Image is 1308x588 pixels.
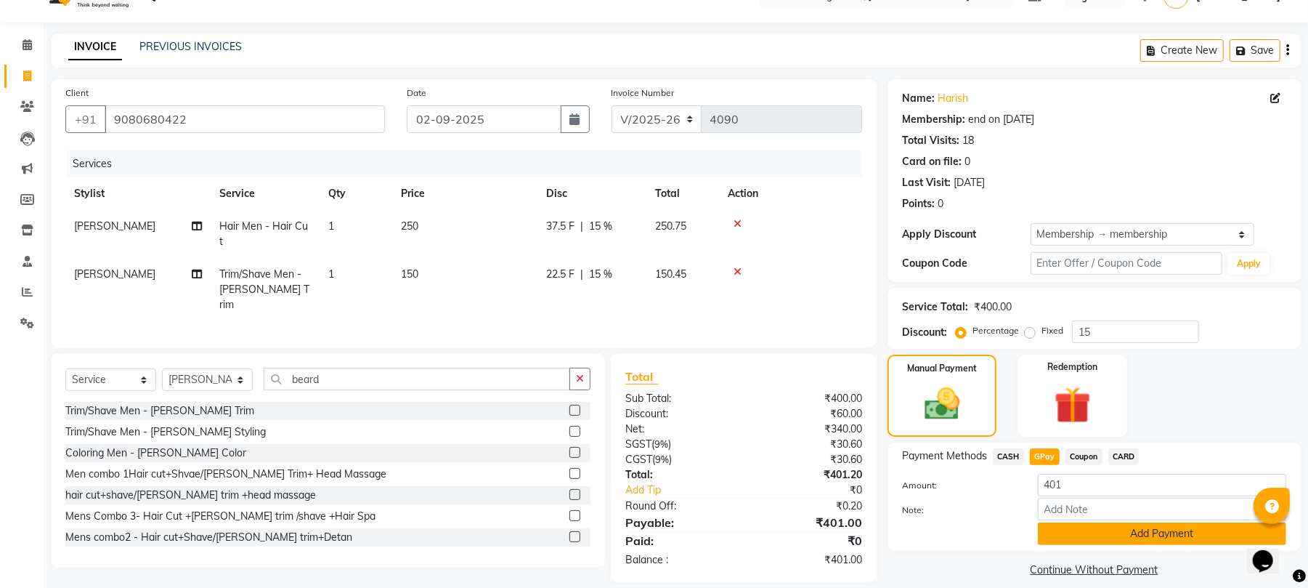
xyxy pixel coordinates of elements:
th: Qty [320,177,392,210]
div: ₹401.00 [744,552,873,568]
div: ₹400.00 [974,299,1012,315]
span: Payment Methods [902,448,987,464]
label: Manual Payment [907,362,977,375]
div: Last Visit: [902,175,951,190]
div: Paid: [614,532,744,549]
span: 150 [401,267,418,281]
div: Payable: [614,514,744,531]
span: 9% [655,454,669,465]
div: Net: [614,422,744,437]
span: 15 % [589,219,612,234]
div: Discount: [614,406,744,422]
div: 18 [962,133,974,148]
span: Hair Men - Hair Cut [219,220,308,248]
button: Create New [1140,39,1224,62]
th: Stylist [65,177,211,210]
button: +91 [65,105,106,133]
div: Coloring Men - [PERSON_NAME] Color [65,446,246,461]
div: end on [DATE] [968,112,1034,127]
div: ₹401.00 [744,514,873,531]
div: Sub Total: [614,391,744,406]
th: Service [211,177,320,210]
th: Disc [537,177,646,210]
input: Add Note [1038,498,1286,520]
span: 37.5 F [546,219,574,234]
div: Apply Discount [902,227,1030,242]
label: Note: [891,504,1026,517]
a: PREVIOUS INVOICES [139,40,242,53]
div: ₹0 [744,532,873,549]
input: Search or Scan [264,368,570,390]
label: Date [407,86,426,100]
div: ₹401.20 [744,467,873,483]
span: Trim/Shave Men - [PERSON_NAME] Trim [219,267,309,311]
img: _cash.svg [914,384,971,424]
label: Percentage [972,324,1019,337]
input: Amount [1038,474,1286,496]
div: Points: [902,196,935,212]
span: | [580,219,583,234]
th: Total [646,177,719,210]
a: INVOICE [68,34,122,60]
div: Men combo 1Hair cut+Shvae/[PERSON_NAME] Trim+ Head Massage [65,467,386,482]
span: 9% [654,438,668,450]
span: 1 [328,267,334,281]
div: Trim/Shave Men - [PERSON_NAME] Styling [65,424,266,440]
div: [DATE] [954,175,985,190]
div: Membership: [902,112,965,127]
span: 150.45 [655,267,686,281]
div: Service Total: [902,299,968,315]
input: Enter Offer / Coupon Code [1031,252,1222,275]
span: | [580,267,583,282]
label: Invoice Number [612,86,675,100]
div: Round Off: [614,499,744,514]
div: hair cut+shave/[PERSON_NAME] trim +head massage [65,488,316,503]
div: ₹400.00 [744,391,873,406]
button: Add Payment [1038,523,1286,545]
div: Mens combo2 - Hair cut+Shave/[PERSON_NAME] trim+Detan [65,530,352,545]
span: CGST [625,453,652,466]
span: 250 [401,220,418,233]
button: Apply [1228,253,1270,275]
span: GPay [1030,448,1060,465]
label: Client [65,86,89,100]
div: Services [67,150,873,177]
div: ₹60.00 [744,406,873,422]
span: 15 % [589,267,612,282]
iframe: chat widget [1247,530,1293,573]
div: ₹340.00 [744,422,873,437]
span: [PERSON_NAME] [74,267,155,281]
span: Total [625,369,659,384]
div: Discount: [902,325,947,340]
label: Amount: [891,479,1026,492]
div: ₹0.20 [744,499,873,514]
img: _gift.svg [1043,382,1102,428]
div: Trim/Shave Men - [PERSON_NAME] Trim [65,403,254,419]
div: Mens Combo 3- Hair Cut +[PERSON_NAME] trim /shave +Hair Spa [65,509,375,524]
div: 0 [938,196,943,212]
div: ( ) [614,437,744,452]
button: Save [1230,39,1280,62]
div: Total: [614,467,744,483]
span: CARD [1108,448,1140,465]
span: Coupon [1065,448,1102,465]
span: 250.75 [655,220,686,233]
span: [PERSON_NAME] [74,220,155,233]
div: ₹0 [765,483,873,498]
div: Name: [902,91,935,106]
div: Total Visits: [902,133,959,148]
label: Fixed [1041,324,1063,337]
span: SGST [625,438,651,451]
th: Action [719,177,862,210]
span: CASH [993,448,1024,465]
div: ₹30.60 [744,452,873,467]
input: Search by Name/Mobile/Email/Code [105,105,385,133]
div: ₹30.60 [744,437,873,452]
div: Coupon Code [902,256,1030,271]
div: Card on file: [902,154,962,169]
a: Add Tip [614,483,765,498]
div: ( ) [614,452,744,467]
label: Redemption [1047,361,1097,374]
span: 22.5 F [546,267,574,282]
div: Balance : [614,552,744,568]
